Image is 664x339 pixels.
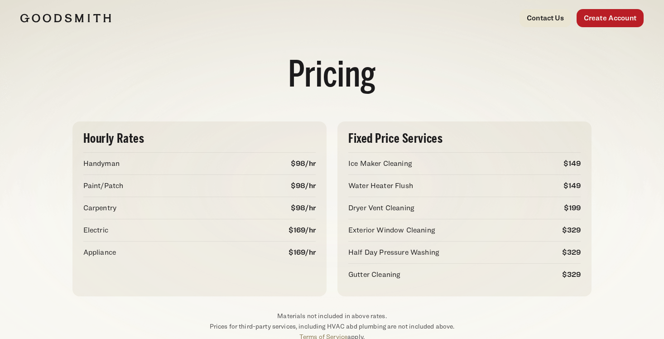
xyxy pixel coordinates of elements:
p: $98/hr [291,180,316,191]
p: Appliance [83,247,116,258]
p: $169/hr [289,225,316,236]
h3: Hourly Rates [83,132,316,145]
p: Gutter Cleaning [348,269,400,280]
p: Dryer Vent Cleaning [348,203,414,213]
p: $329 [562,247,581,258]
p: Handyman [83,158,120,169]
p: Paint/Patch [83,180,124,191]
p: $98/hr [291,203,316,213]
p: Exterior Window Cleaning [348,225,435,236]
p: $329 [562,225,581,236]
p: $169/hr [289,247,316,258]
p: Water Heater Flush [348,180,413,191]
p: Electric [83,225,108,236]
p: Materials not included in above rates. [72,311,592,321]
p: Carpentry [83,203,116,213]
p: $149 [563,158,581,169]
p: $149 [563,180,581,191]
h3: Fixed Price Services [348,132,581,145]
a: Contact Us [520,9,571,27]
p: $98/hr [291,158,316,169]
p: Ice Maker Cleaning [348,158,412,169]
a: Create Account [577,9,644,27]
img: Goodsmith [20,14,111,23]
p: $329 [562,269,581,280]
p: Half Day Pressure Washing [348,247,439,258]
p: $199 [564,203,581,213]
